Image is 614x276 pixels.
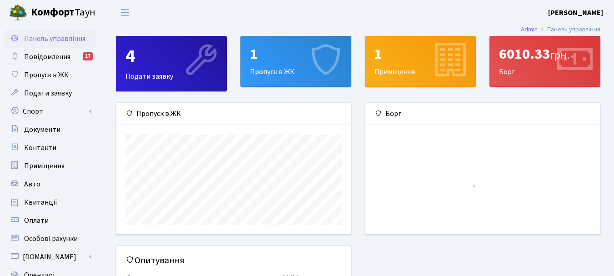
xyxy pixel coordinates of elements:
div: 1 [250,45,342,63]
a: Квитанції [5,193,95,211]
img: logo.png [9,4,27,22]
span: Квитанції [24,197,57,207]
div: 6010.33 [499,45,591,63]
div: Борг [365,103,600,125]
a: Оплати [5,211,95,230]
span: Авто [24,179,40,189]
a: Пропуск в ЖК [5,66,95,84]
a: Повідомлення17 [5,48,95,66]
b: [PERSON_NAME] [548,8,603,18]
span: Оплати [24,216,49,226]
b: Комфорт [31,5,75,20]
li: Панель управління [538,25,600,35]
span: Панель управління [24,34,85,44]
span: Повідомлення [24,52,70,62]
div: Борг [490,36,600,86]
a: Подати заявку [5,84,95,102]
a: 1Приміщення [365,36,476,87]
div: 1 [374,45,466,63]
h5: Опитування [125,255,342,266]
div: 4 [125,45,217,67]
div: Пропуск в ЖК [241,36,351,86]
a: [PERSON_NAME] [548,7,603,18]
span: Контакти [24,143,56,153]
a: [DOMAIN_NAME] [5,248,95,266]
div: Приміщення [365,36,475,86]
a: 4Подати заявку [116,36,227,91]
a: Спорт [5,102,95,120]
nav: breadcrumb [507,20,614,39]
span: Подати заявку [24,88,72,98]
div: Подати заявку [116,36,226,91]
span: Таун [31,5,95,20]
div: 17 [83,52,93,60]
a: Панель управління [5,30,95,48]
a: Приміщення [5,157,95,175]
div: Пропуск в ЖК [116,103,351,125]
a: 1Пропуск в ЖК [240,36,351,87]
span: Пропуск в ЖК [24,70,69,80]
a: Документи [5,120,95,139]
a: Особові рахунки [5,230,95,248]
span: Документи [24,125,60,135]
a: Admin [521,25,538,34]
a: Авто [5,175,95,193]
button: Переключити навігацію [114,5,136,20]
span: Особові рахунки [24,234,78,244]
span: Приміщення [24,161,65,171]
span: грн. [550,47,569,63]
a: Контакти [5,139,95,157]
